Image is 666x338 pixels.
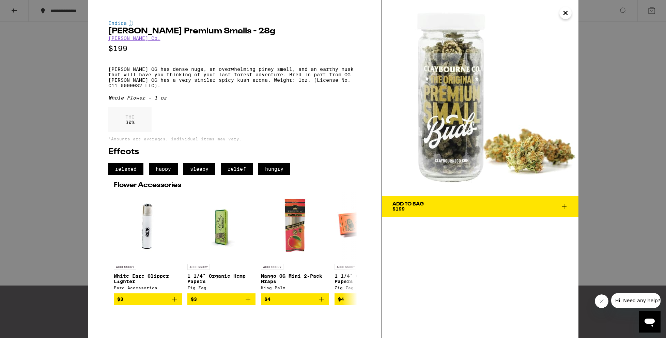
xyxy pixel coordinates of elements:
[261,293,329,305] button: Add to bag
[114,264,136,270] p: ACCESSORY
[114,182,356,189] h2: Flower Accessories
[335,293,403,305] button: Add to bag
[392,206,405,212] span: $199
[108,137,361,141] p: *Amounts are averages, individual items may vary.
[639,311,661,333] iframe: Button to launch messaging window
[114,273,182,284] p: White Eaze Clipper Lighter
[187,192,255,260] img: Zig-Zag - 1 1/4" Organic Hemp Papers
[261,273,329,284] p: Mango OG Mini 2-Pack Wraps
[335,286,403,290] div: Zig-Zag
[108,35,160,41] a: [PERSON_NAME] Co.
[108,44,361,53] p: $199
[108,107,152,132] div: 30 %
[108,95,361,101] div: Whole Flower - 1 oz
[187,264,210,270] p: ACCESSORY
[187,286,255,290] div: Zig-Zag
[261,192,329,260] img: King Palm - Mango OG Mini 2-Pack Wraps
[264,296,270,302] span: $4
[221,163,253,175] span: relief
[338,296,344,302] span: $4
[114,293,182,305] button: Add to bag
[108,148,361,156] h2: Effects
[392,202,424,206] div: Add To Bag
[125,114,135,120] p: THC
[108,163,143,175] span: relaxed
[114,192,182,293] a: Open page for White Eaze Clipper Lighter from Eaze Accessories
[108,66,361,88] p: [PERSON_NAME] OG has dense nugs, an overwhelming piney smell, and an earthy musk that will have y...
[261,192,329,293] a: Open page for Mango OG Mini 2-Pack Wraps from King Palm
[108,27,361,35] h2: [PERSON_NAME] Premium Smalls - 28g
[187,273,255,284] p: 1 1/4" Organic Hemp Papers
[187,192,255,293] a: Open page for 1 1/4" Organic Hemp Papers from Zig-Zag
[191,296,197,302] span: $3
[559,7,572,19] button: Close
[187,293,255,305] button: Add to bag
[114,192,182,260] img: Eaze Accessories - White Eaze Clipper Lighter
[611,293,661,308] iframe: Message from company
[382,196,578,217] button: Add To Bag$199
[335,273,403,284] p: 1 1/4" Classic Rolling Papers
[595,294,608,308] iframe: Close message
[261,264,283,270] p: ACCESSORY
[129,20,133,26] img: indicaColor.svg
[261,286,329,290] div: King Palm
[117,296,123,302] span: $3
[108,20,361,26] div: Indica
[258,163,290,175] span: hungry
[114,286,182,290] div: Eaze Accessories
[183,163,215,175] span: sleepy
[335,192,403,293] a: Open page for 1 1/4" Classic Rolling Papers from Zig-Zag
[149,163,178,175] span: happy
[335,192,403,260] img: Zig-Zag - 1 1/4" Classic Rolling Papers
[335,264,357,270] p: ACCESSORY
